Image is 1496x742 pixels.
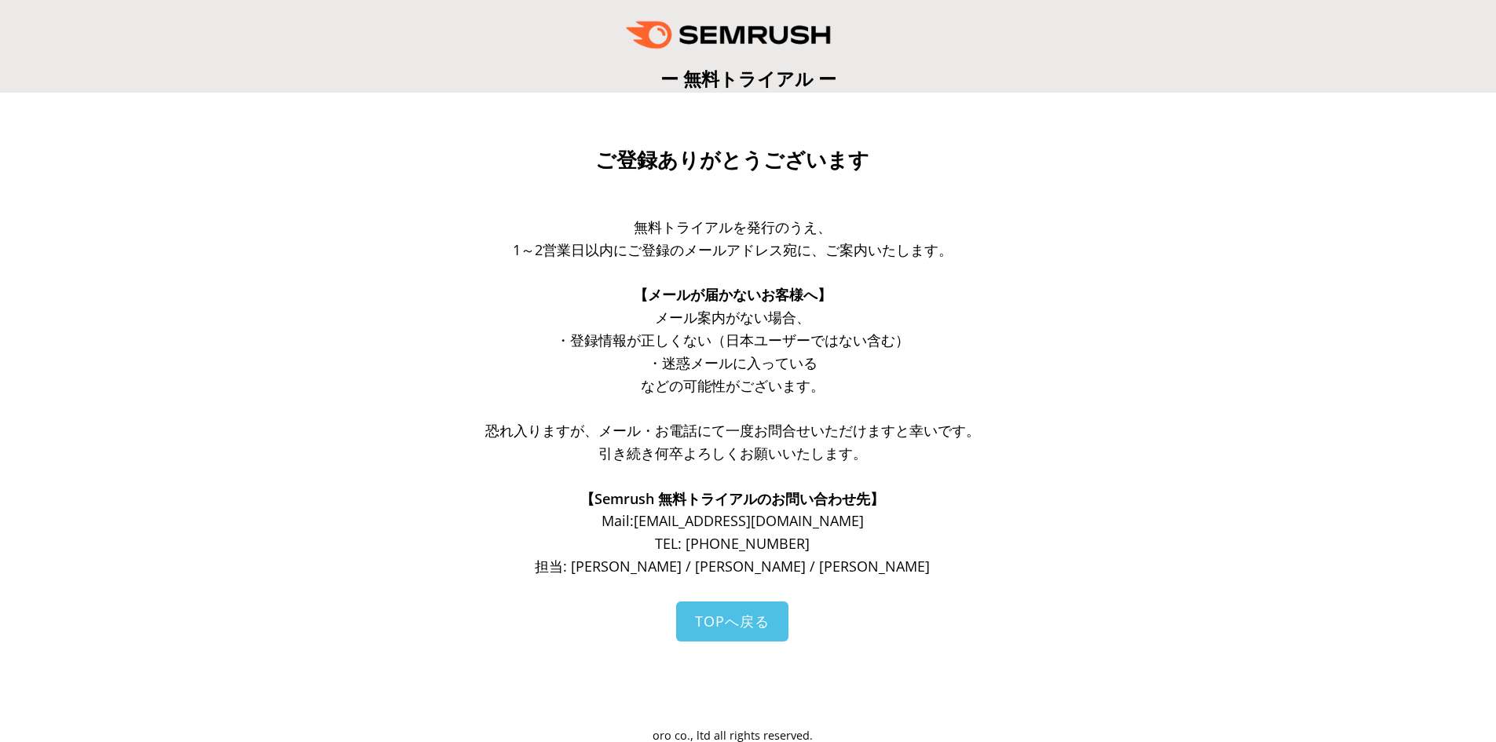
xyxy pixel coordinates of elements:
[676,601,788,641] a: TOPへ戻る
[634,285,832,304] span: 【メールが届かないお客様へ】
[535,557,930,576] span: 担当: [PERSON_NAME] / [PERSON_NAME] / [PERSON_NAME]
[556,331,909,349] span: ・登録情報が正しくない（日本ユーザーではない含む）
[655,308,810,327] span: メール案内がない場合、
[695,612,770,631] span: TOPへ戻る
[641,376,825,395] span: などの可能性がございます。
[513,240,953,259] span: 1～2営業日以内にご登録のメールアドレス宛に、ご案内いたします。
[648,353,817,372] span: ・迷惑メールに入っている
[485,421,980,440] span: 恐れ入りますが、メール・お電話にて一度お問合せいただけますと幸いです。
[580,489,884,508] span: 【Semrush 無料トライアルのお問い合わせ先】
[660,66,836,91] span: ー 無料トライアル ー
[634,217,832,236] span: 無料トライアルを発行のうえ、
[595,148,869,172] span: ご登録ありがとうございます
[655,534,810,553] span: TEL: [PHONE_NUMBER]
[602,511,864,530] span: Mail: [EMAIL_ADDRESS][DOMAIN_NAME]
[598,444,867,462] span: 引き続き何卒よろしくお願いいたします。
